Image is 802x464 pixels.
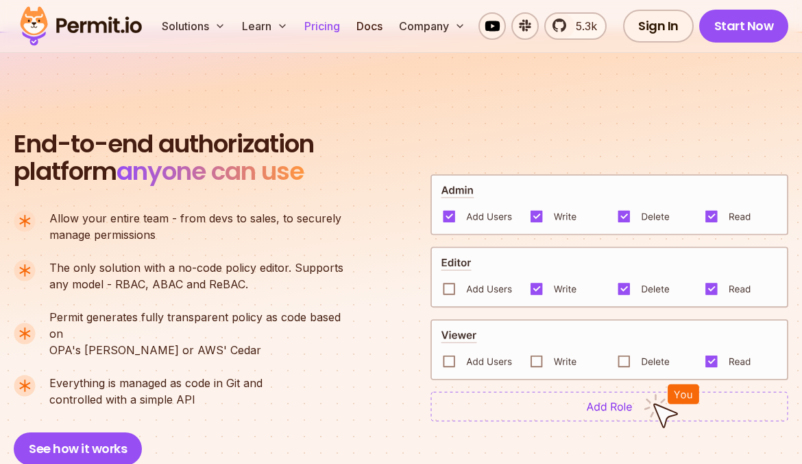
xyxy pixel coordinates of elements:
[299,12,345,40] a: Pricing
[14,130,314,185] h2: platform
[49,210,341,227] span: Allow your entire team - from devs to sales, to securely
[699,10,789,43] a: Start Now
[156,12,231,40] button: Solutions
[14,3,148,49] img: Permit logo
[393,12,471,40] button: Company
[49,309,355,358] p: OPA's [PERSON_NAME] or AWS' Cedar
[568,18,597,34] span: 5.3k
[351,12,388,40] a: Docs
[49,210,341,243] p: manage permissions
[236,12,293,40] button: Learn
[49,259,343,276] span: The only solution with a no-code policy editor. Supports
[544,12,607,40] a: 5.3k
[49,259,343,292] p: any model - RBAC, ABAC and ReBAC.
[623,10,694,43] a: Sign In
[117,154,304,189] span: anyone can use
[49,375,263,391] span: Everything is managed as code in Git and
[14,130,314,158] span: End-to-end authorization
[49,375,263,408] p: controlled with a simple API
[49,309,355,342] span: Permit generates fully transparent policy as code based on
